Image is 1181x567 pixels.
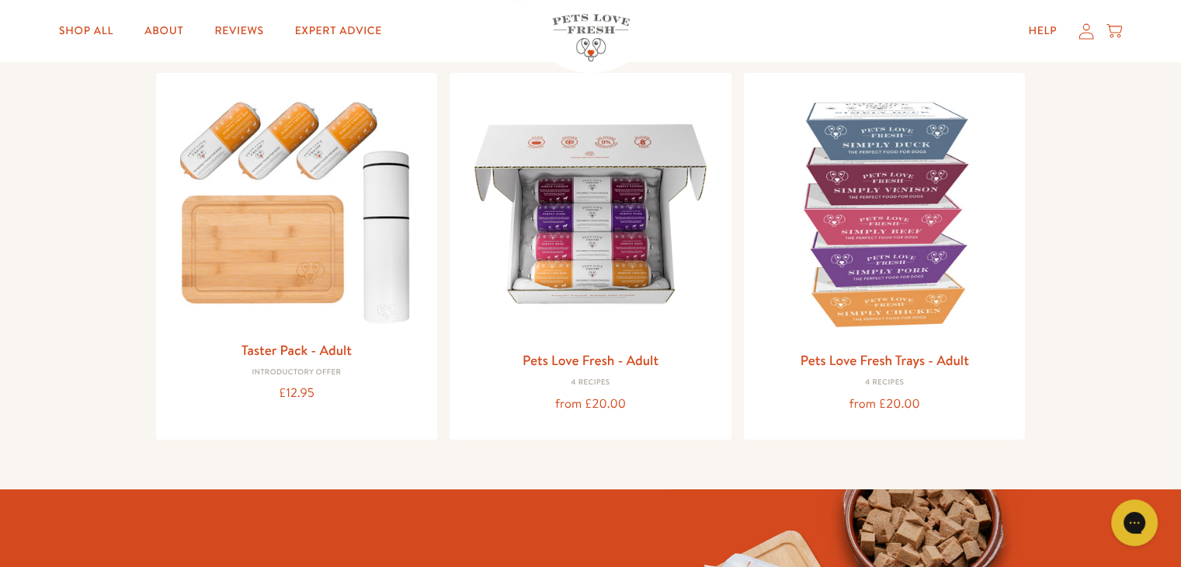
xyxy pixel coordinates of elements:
[47,16,126,47] a: Shop All
[168,85,426,332] img: Taster Pack - Adult
[202,16,276,47] a: Reviews
[168,383,426,404] div: £12.95
[756,85,1013,343] img: Pets Love Fresh Trays - Adult
[462,85,719,343] img: Pets Love Fresh - Adult
[132,16,196,47] a: About
[523,350,658,370] a: Pets Love Fresh - Adult
[1103,494,1165,551] iframe: Gorgias live chat messenger
[756,378,1013,388] div: 4 Recipes
[552,14,630,61] img: Pets Love Fresh
[283,16,394,47] a: Expert Advice
[241,340,352,360] a: Taster Pack - Adult
[462,378,719,388] div: 4 Recipes
[462,394,719,415] div: from £20.00
[168,368,426,377] div: Introductory Offer
[756,394,1013,415] div: from £20.00
[801,350,969,370] a: Pets Love Fresh Trays - Adult
[1016,16,1069,47] a: Help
